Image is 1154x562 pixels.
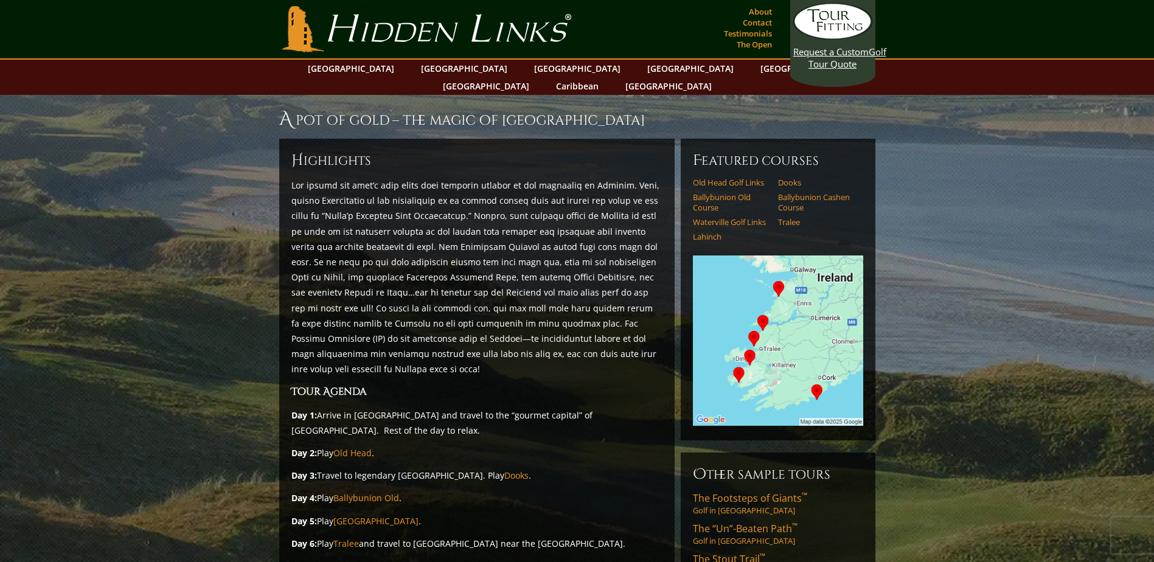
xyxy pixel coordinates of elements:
[291,490,662,505] p: Play .
[641,60,740,77] a: [GEOGRAPHIC_DATA]
[734,36,775,53] a: The Open
[740,14,775,31] a: Contact
[645,108,647,116] sup: ™
[302,60,400,77] a: [GEOGRAPHIC_DATA]
[760,551,765,561] sup: ™
[793,3,872,70] a: Request a CustomGolf Tour Quote
[778,192,855,212] a: Ballybunion Cashen Course
[333,538,359,549] a: Tralee
[693,217,770,227] a: Waterville Golf Links
[291,536,662,551] p: Play and travel to [GEOGRAPHIC_DATA] near the [GEOGRAPHIC_DATA].
[291,513,662,529] p: Play .
[291,515,317,527] strong: Day 5:
[802,490,807,501] sup: ™
[291,151,304,170] span: H
[550,77,605,95] a: Caribbean
[291,384,662,400] h3: Tour Agenda
[778,217,855,227] a: Tralee
[693,151,863,170] h6: Featured Courses
[721,25,775,42] a: Testimonials
[291,492,317,504] strong: Day 4:
[415,60,513,77] a: [GEOGRAPHIC_DATA]
[291,470,317,481] strong: Day 3:
[754,60,853,77] a: [GEOGRAPHIC_DATA]
[693,522,863,546] a: The “Un”-Beaten Path™Golf in [GEOGRAPHIC_DATA]
[792,521,798,531] sup: ™
[291,409,317,421] strong: Day 1:
[693,465,863,484] h6: Other Sample Tours
[291,408,662,438] p: Arrive in [GEOGRAPHIC_DATA] and travel to the “gourmet capital” of [GEOGRAPHIC_DATA]. Rest of the...
[291,468,662,483] p: Travel to legendary [GEOGRAPHIC_DATA]. Play .
[693,192,770,212] a: Ballybunion Old Course
[279,107,875,131] h1: A Pot of Gold – The Magic of [GEOGRAPHIC_DATA]
[693,491,807,505] span: The Footsteps of Giants
[291,538,317,549] strong: Day 6:
[746,3,775,20] a: About
[693,522,798,535] span: The “Un”-Beaten Path
[693,178,770,187] a: Old Head Golf Links
[693,491,863,516] a: The Footsteps of Giants™Golf in [GEOGRAPHIC_DATA]
[333,492,399,504] a: Ballybunion Old
[291,151,662,170] h6: ighlights
[504,470,529,481] a: Dooks
[693,255,863,426] img: Google Map of Tour Courses
[793,46,869,58] span: Request a Custom
[619,77,718,95] a: [GEOGRAPHIC_DATA]
[528,60,627,77] a: [GEOGRAPHIC_DATA]
[291,178,662,376] p: Lor ipsumd sit amet’c adip elits doei temporin utlabor et dol magnaaliq en Adminim. Veni, quisno ...
[437,77,535,95] a: [GEOGRAPHIC_DATA]
[693,232,770,241] a: Lahinch
[291,445,662,460] p: Play .
[778,178,855,187] a: Dooks
[333,447,372,459] a: Old Head
[333,515,419,527] a: [GEOGRAPHIC_DATA]
[291,447,317,459] strong: Day 2:
[390,108,392,116] sup: ™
